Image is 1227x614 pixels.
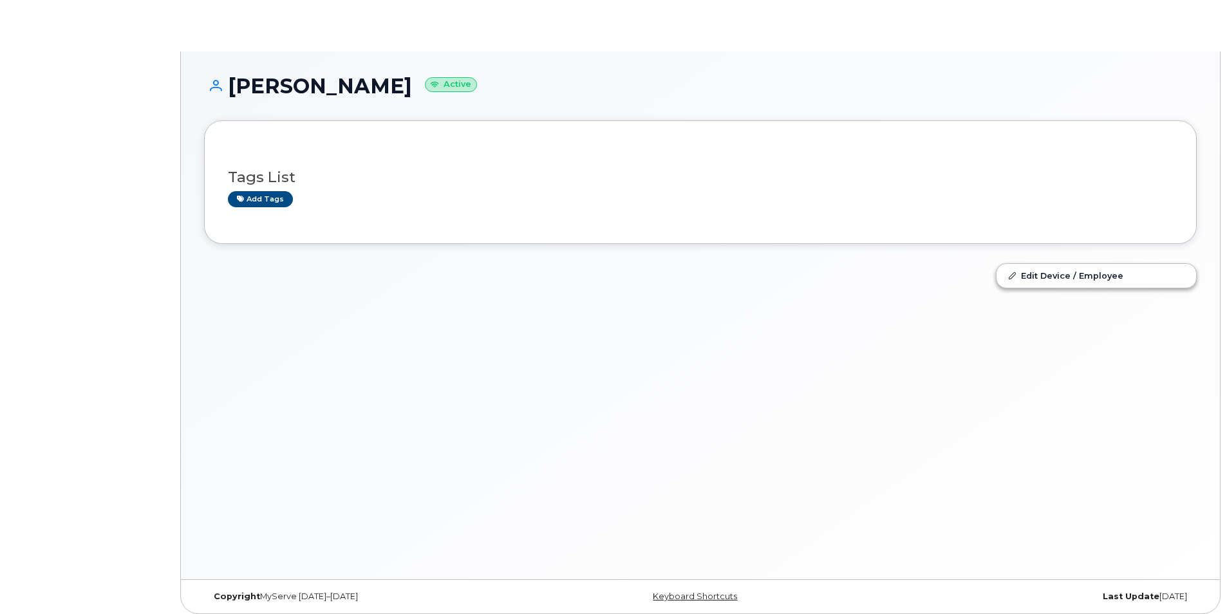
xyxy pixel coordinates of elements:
[214,591,260,601] strong: Copyright
[228,169,1173,185] h3: Tags List
[997,264,1196,287] a: Edit Device / Employee
[653,591,737,601] a: Keyboard Shortcuts
[204,591,535,602] div: MyServe [DATE]–[DATE]
[425,77,477,92] small: Active
[866,591,1197,602] div: [DATE]
[204,75,1197,97] h1: [PERSON_NAME]
[228,191,293,207] a: Add tags
[1103,591,1159,601] strong: Last Update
